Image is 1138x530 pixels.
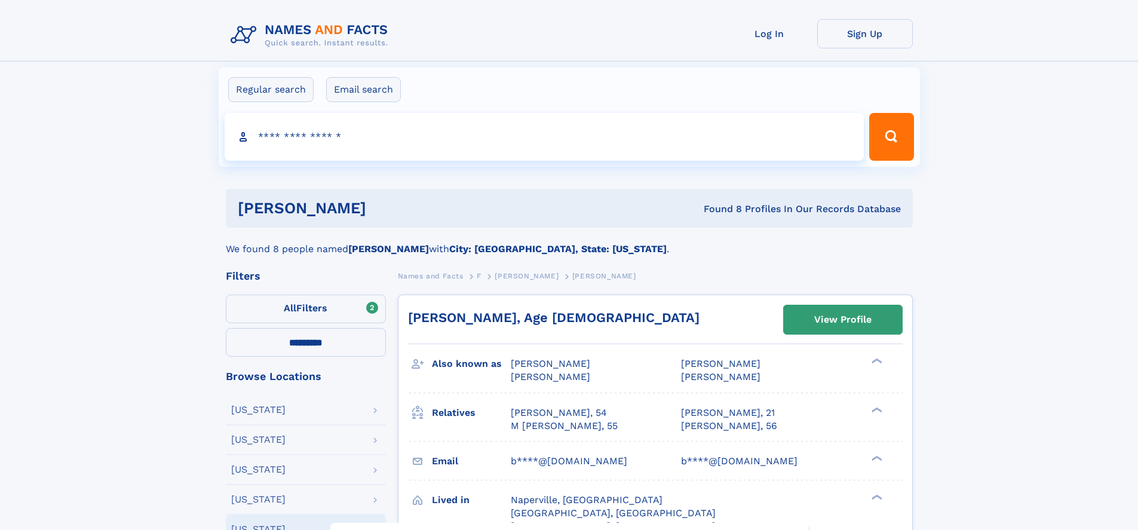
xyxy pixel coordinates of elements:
[231,465,286,474] div: [US_STATE]
[408,310,700,325] a: [PERSON_NAME], Age [DEMOGRAPHIC_DATA]
[784,305,902,334] a: View Profile
[511,358,590,369] span: [PERSON_NAME]
[284,302,296,314] span: All
[495,272,559,280] span: [PERSON_NAME]
[869,493,883,501] div: ❯
[326,77,401,102] label: Email search
[432,490,511,510] h3: Lived in
[238,201,535,216] h1: [PERSON_NAME]
[817,19,913,48] a: Sign Up
[231,405,286,415] div: [US_STATE]
[477,268,481,283] a: F
[681,358,760,369] span: [PERSON_NAME]
[449,243,667,255] b: City: [GEOGRAPHIC_DATA], State: [US_STATE]
[398,268,464,283] a: Names and Facts
[681,406,775,419] a: [PERSON_NAME], 21
[432,403,511,423] h3: Relatives
[511,406,607,419] a: [PERSON_NAME], 54
[511,507,716,519] span: [GEOGRAPHIC_DATA], [GEOGRAPHIC_DATA]
[814,306,872,333] div: View Profile
[511,494,662,506] span: Naperville, [GEOGRAPHIC_DATA]
[226,19,398,51] img: Logo Names and Facts
[226,371,386,382] div: Browse Locations
[228,77,314,102] label: Regular search
[432,354,511,374] h3: Also known as
[869,406,883,413] div: ❯
[477,272,481,280] span: F
[511,419,618,433] a: M [PERSON_NAME], 55
[511,371,590,382] span: [PERSON_NAME]
[722,19,817,48] a: Log In
[226,271,386,281] div: Filters
[869,113,913,161] button: Search Button
[231,435,286,445] div: [US_STATE]
[348,243,429,255] b: [PERSON_NAME]
[869,454,883,462] div: ❯
[572,272,636,280] span: [PERSON_NAME]
[535,203,901,216] div: Found 8 Profiles In Our Records Database
[869,357,883,365] div: ❯
[225,113,864,161] input: search input
[495,268,559,283] a: [PERSON_NAME]
[226,295,386,323] label: Filters
[432,451,511,471] h3: Email
[231,495,286,504] div: [US_STATE]
[681,371,760,382] span: [PERSON_NAME]
[681,419,777,433] a: [PERSON_NAME], 56
[226,228,913,256] div: We found 8 people named with .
